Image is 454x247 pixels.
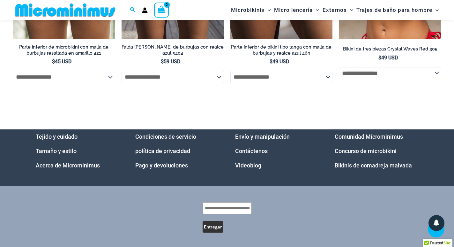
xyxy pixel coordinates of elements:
a: Concurso de microbikini [335,148,397,154]
a: Condiciones de servicio [135,133,196,140]
a: Parte inferior de microbikini con malla de burbujas resaltada en amarillo 421 [13,44,115,58]
font: 49 USD [272,58,289,65]
span: Alternar menú [347,2,353,18]
aside: Widget de pie de página 2 [135,129,219,173]
nav: Navegación del sitio [228,1,441,19]
a: Acerca de Microminimus [36,162,100,169]
a: ExternosAlternar menúAlternar menú [321,2,355,18]
font: 45 USD [55,58,71,65]
a: Trajes de baño para hombreAlternar menúAlternar menú [355,2,440,18]
nav: Menú [36,129,120,173]
span: Alternar menú [264,2,271,18]
a: Parte inferior de bikini tipo tanga con malla de burbujas y realce azul 469 [230,44,333,58]
font: Bikini de tres piezas Crystal Waves Red 305 [343,46,437,51]
a: Ver carrito de compras, vacío [154,3,169,17]
img: MM SHOP LOGO PLANO [13,3,118,17]
font: $ [161,58,164,65]
font: 49 USD [381,55,398,61]
a: Micro lenceríaAlternar menúAlternar menú [272,2,321,18]
font: $ [270,58,272,65]
span: Alternar menú [313,2,319,18]
a: Bikinis de comadreja malvada [335,162,412,169]
a: política de privacidad [135,148,190,154]
font: Trajes de baño para hombre [356,7,432,13]
a: Tejido y cuidado [36,133,78,140]
nav: Menú [135,129,219,173]
font: Entregar [204,224,222,230]
nav: Menú [335,129,419,173]
a: Contáctenos [235,148,268,154]
nav: Menú [235,129,319,173]
font: Externos [323,7,347,13]
a: Envío y manipulación [235,133,290,140]
font: 59 USD [164,58,180,65]
button: Entregar [203,221,223,233]
a: Comunidad Microminimus [335,133,403,140]
font: Falda [PERSON_NAME] de burbujas con realce azul 5404 [122,44,224,56]
span: Alternar menú [432,2,439,18]
font: $ [378,55,381,61]
aside: Widget de pie de página 4 [335,129,419,173]
a: Videoblog [235,162,261,169]
a: Enlace del icono de la cuenta [142,7,148,13]
font: Parte inferior de bikini tipo tanga con malla de burbujas y realce azul 469 [231,44,331,56]
aside: Widget de pie de página 3 [235,129,319,173]
a: MicrobikinisAlternar menúAlternar menú [229,2,272,18]
font: Microbikinis [231,7,264,13]
font: $ [52,58,55,65]
a: Pago y devoluciones [135,162,188,169]
a: Enlace del icono de búsqueda [130,6,136,14]
a: Tamaño y estilo [36,148,77,154]
font: Parte inferior de microbikini con malla de burbujas resaltada en amarillo 421 [19,44,108,56]
font: Micro lencería [274,7,313,13]
a: Bikini de tres piezas Crystal Waves Red 305 [339,46,441,54]
a: Falda [PERSON_NAME] de burbujas con realce azul 5404 [122,44,224,58]
aside: Widget de pie de página 1 [36,129,120,173]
